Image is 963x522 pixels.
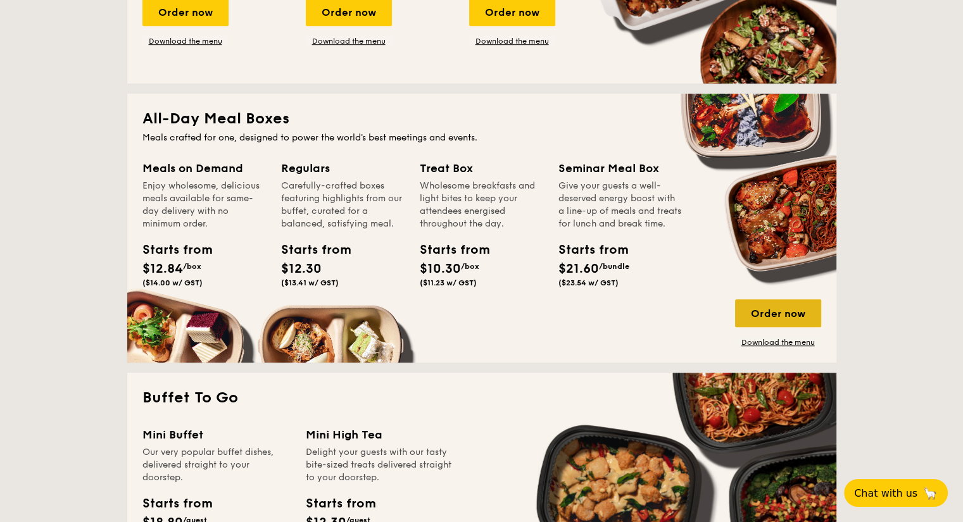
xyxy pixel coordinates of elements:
span: /box [461,262,479,271]
span: ($13.41 w/ GST) [281,278,339,287]
h2: All-Day Meal Boxes [142,109,821,129]
div: Starts from [558,240,615,259]
a: Download the menu [735,337,821,347]
div: Starts from [142,240,199,259]
div: Starts from [306,494,375,513]
span: ($14.00 w/ GST) [142,278,203,287]
div: Meals on Demand [142,159,266,177]
div: Starts from [142,494,211,513]
a: Download the menu [469,36,555,46]
div: Mini Buffet [142,426,291,444]
span: $10.30 [420,261,461,277]
div: Mini High Tea [306,426,454,444]
span: /box [183,262,201,271]
button: Chat with us🦙 [844,479,948,507]
span: $12.30 [281,261,322,277]
div: Wholesome breakfasts and light bites to keep your attendees energised throughout the day. [420,180,543,230]
a: Download the menu [142,36,229,46]
span: /bundle [599,262,629,271]
span: ($11.23 w/ GST) [420,278,477,287]
div: Seminar Meal Box [558,159,682,177]
div: Treat Box [420,159,543,177]
a: Download the menu [306,36,392,46]
div: Our very popular buffet dishes, delivered straight to your doorstep. [142,446,291,484]
div: Order now [735,299,821,327]
div: Starts from [420,240,477,259]
h2: Buffet To Go [142,388,821,408]
div: Give your guests a well-deserved energy boost with a line-up of meals and treats for lunch and br... [558,180,682,230]
span: 🦙 [922,486,938,500]
span: ($23.54 w/ GST) [558,278,619,287]
div: Enjoy wholesome, delicious meals available for same-day delivery with no minimum order. [142,180,266,230]
span: Chat with us [854,487,917,499]
div: Carefully-crafted boxes featuring highlights from our buffet, curated for a balanced, satisfying ... [281,180,405,230]
div: Starts from [281,240,338,259]
div: Delight your guests with our tasty bite-sized treats delivered straight to your doorstep. [306,446,454,484]
div: Meals crafted for one, designed to power the world's best meetings and events. [142,132,821,144]
span: $12.84 [142,261,183,277]
div: Regulars [281,159,405,177]
span: $21.60 [558,261,599,277]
